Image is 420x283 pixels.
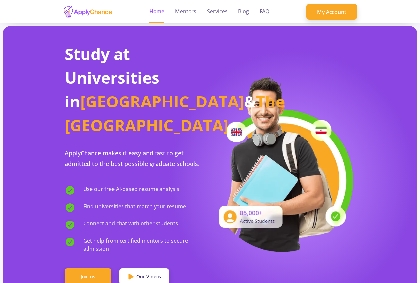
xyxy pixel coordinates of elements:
img: applychance logo [63,5,113,18]
span: Get help from certified mentors to secure admission [83,237,210,253]
span: Use our free AI-based resume analysis [83,185,179,196]
span: Find universities that match your resume [83,202,186,213]
img: applicant [210,75,355,252]
a: My Account [306,4,357,20]
span: Study at Universities in [65,43,159,112]
span: [GEOGRAPHIC_DATA] [80,91,244,112]
span: Connect and chat with other students [83,220,178,230]
span: ApplyChance makes it easy and fast to get admitted to the best possible graduate schools. [65,149,200,168]
span: & [244,91,256,112]
span: Our Videos [136,273,161,280]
